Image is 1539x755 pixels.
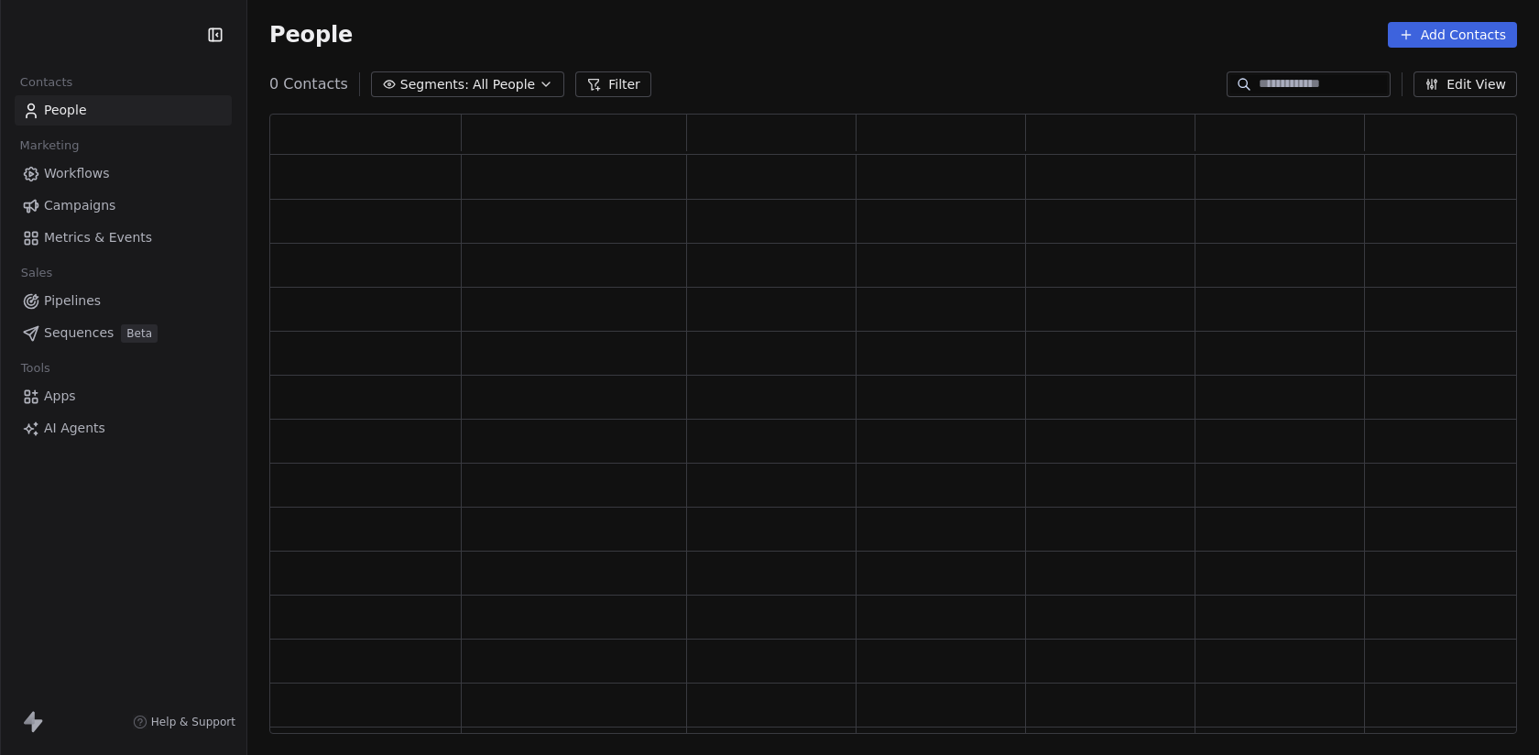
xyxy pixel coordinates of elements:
[44,419,105,438] span: AI Agents
[269,73,348,95] span: 0 Contacts
[44,291,101,311] span: Pipelines
[15,95,232,126] a: People
[44,164,110,183] span: Workflows
[44,387,76,406] span: Apps
[15,223,232,253] a: Metrics & Events
[15,286,232,316] a: Pipelines
[13,259,60,287] span: Sales
[15,381,232,411] a: Apps
[1388,22,1517,48] button: Add Contacts
[121,324,158,343] span: Beta
[400,75,469,94] span: Segments:
[13,355,58,382] span: Tools
[133,715,235,729] a: Help & Support
[12,69,81,96] span: Contacts
[473,75,535,94] span: All People
[15,318,232,348] a: SequencesBeta
[44,101,87,120] span: People
[575,71,651,97] button: Filter
[269,21,353,49] span: People
[44,196,115,215] span: Campaigns
[15,191,232,221] a: Campaigns
[44,323,114,343] span: Sequences
[270,155,1534,735] div: grid
[15,413,232,443] a: AI Agents
[44,228,152,247] span: Metrics & Events
[12,132,87,159] span: Marketing
[15,159,232,189] a: Workflows
[1413,71,1517,97] button: Edit View
[151,715,235,729] span: Help & Support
